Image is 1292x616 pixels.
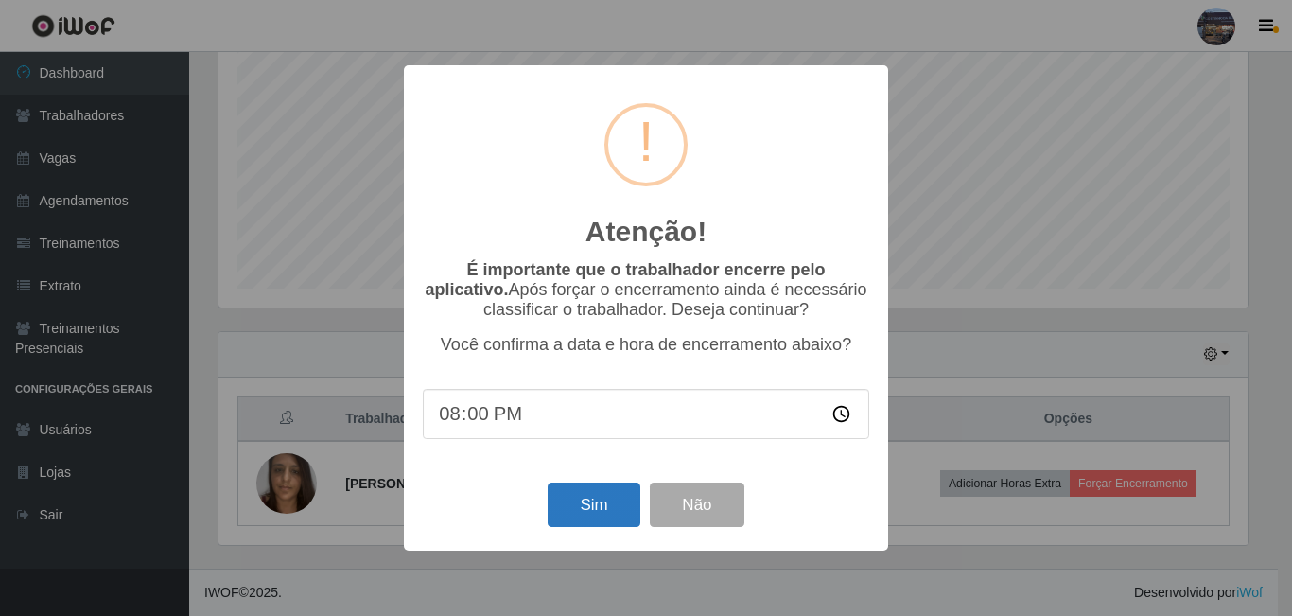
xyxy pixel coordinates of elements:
b: É importante que o trabalhador encerre pelo aplicativo. [425,260,825,299]
button: Não [650,483,743,527]
button: Sim [548,483,639,527]
p: Após forçar o encerramento ainda é necessário classificar o trabalhador. Deseja continuar? [423,260,869,320]
h2: Atenção! [585,215,707,249]
p: Você confirma a data e hora de encerramento abaixo? [423,335,869,355]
